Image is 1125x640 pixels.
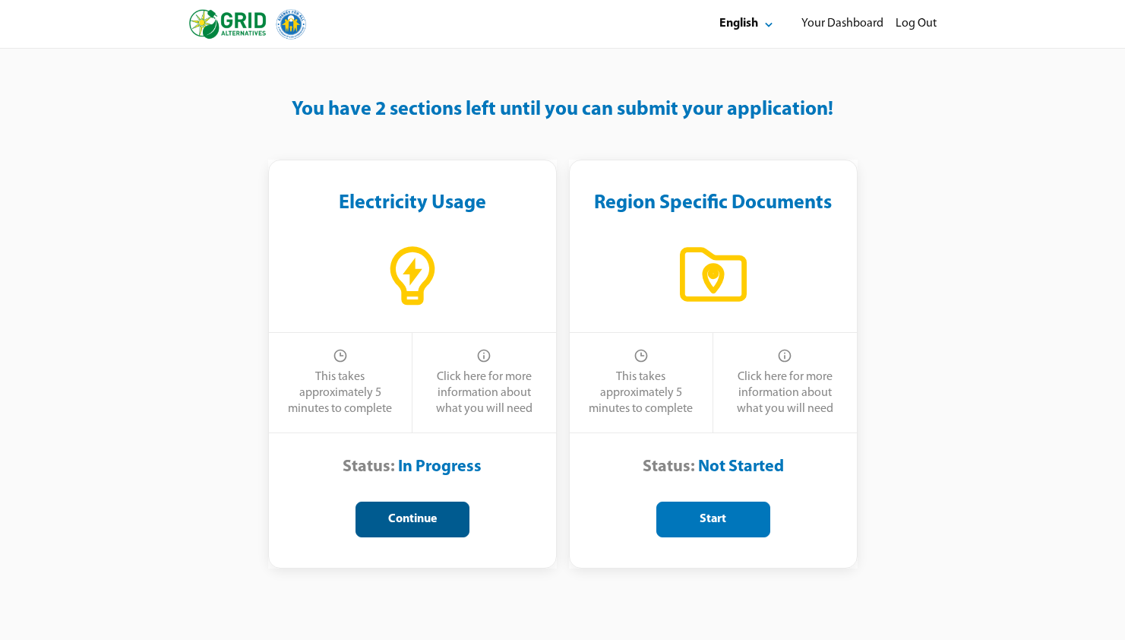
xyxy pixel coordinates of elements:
button: Start [656,502,770,537]
div: Status: [643,458,698,477]
div: Electricity Usage [339,191,486,217]
div: Click here for more information about what you will need [728,369,842,417]
div: Start [669,512,757,528]
div: You have 2 sections left until you can submit your application! [292,97,833,123]
div: Continue [368,512,457,528]
div: Status: [343,458,398,477]
div: In Progress [398,458,482,477]
button: Continue [356,502,469,537]
div: Region Specific Documents [594,191,832,217]
button: Select [706,6,789,42]
div: Click here for more information about what you will need [428,369,541,417]
div: Your Dashboard [801,16,883,32]
div: Log Out [896,16,937,32]
div: This takes approximately 5 minutes to complete [585,369,697,417]
div: Not Started [698,458,784,477]
div: This takes approximately 5 minutes to complete [284,369,397,417]
img: logo [189,9,306,40]
div: English [719,16,758,32]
